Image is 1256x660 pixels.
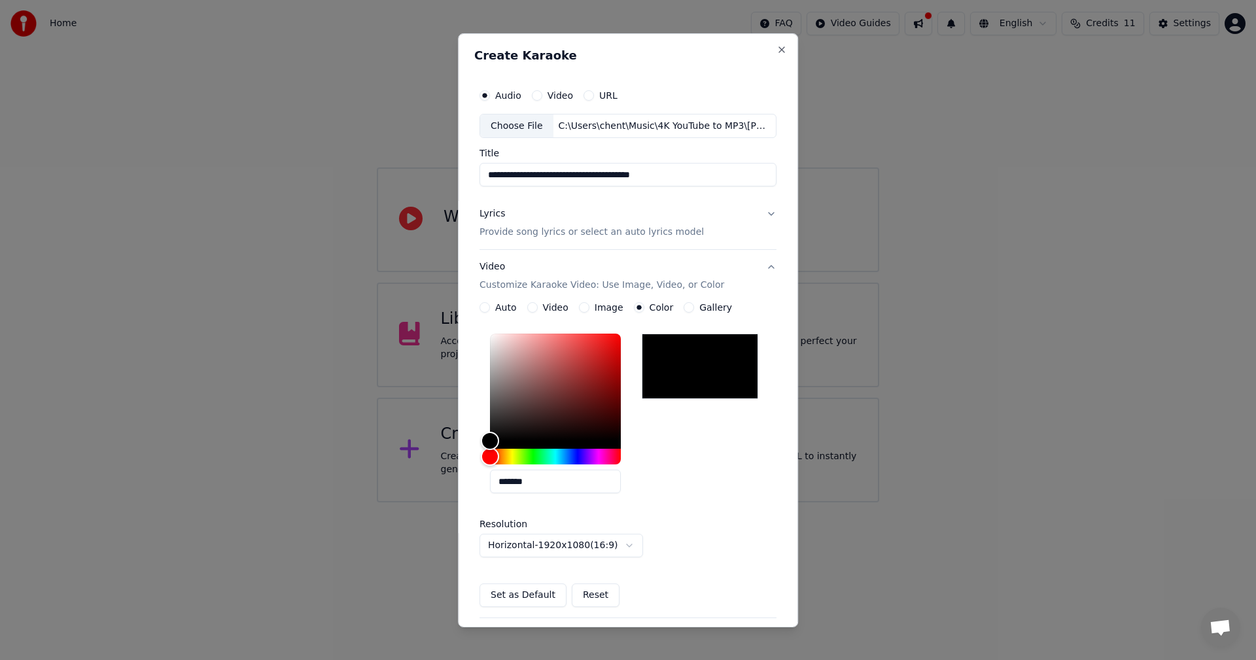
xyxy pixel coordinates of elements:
button: LyricsProvide song lyrics or select an auto lyrics model [480,197,776,249]
label: Auto [495,303,517,312]
p: Customize Karaoke Video: Use Image, Video, or Color [480,279,724,292]
div: Choose File [480,114,553,137]
div: Video [480,260,724,292]
p: Provide song lyrics or select an auto lyrics model [480,226,704,239]
div: Lyrics [480,207,505,220]
label: Gallery [699,303,732,312]
button: VideoCustomize Karaoke Video: Use Image, Video, or Color [480,250,776,302]
label: Resolution [480,519,610,529]
div: Hue [490,449,621,464]
label: Video [548,90,573,99]
h2: Create Karaoke [474,49,782,61]
div: C:\Users\chent\Music\4K YouTube to MP3\[PERSON_NAME] - Perdóname (Video Lyric).mp3 [553,119,776,132]
div: Color [490,334,621,441]
label: Image [595,303,623,312]
label: Audio [495,90,521,99]
label: URL [599,90,618,99]
button: Set as Default [480,583,567,607]
button: Reset [572,583,619,607]
label: Color [650,303,674,312]
div: VideoCustomize Karaoke Video: Use Image, Video, or Color [480,302,776,617]
label: Title [480,148,776,158]
button: Advanced [480,618,776,652]
label: Video [543,303,568,312]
